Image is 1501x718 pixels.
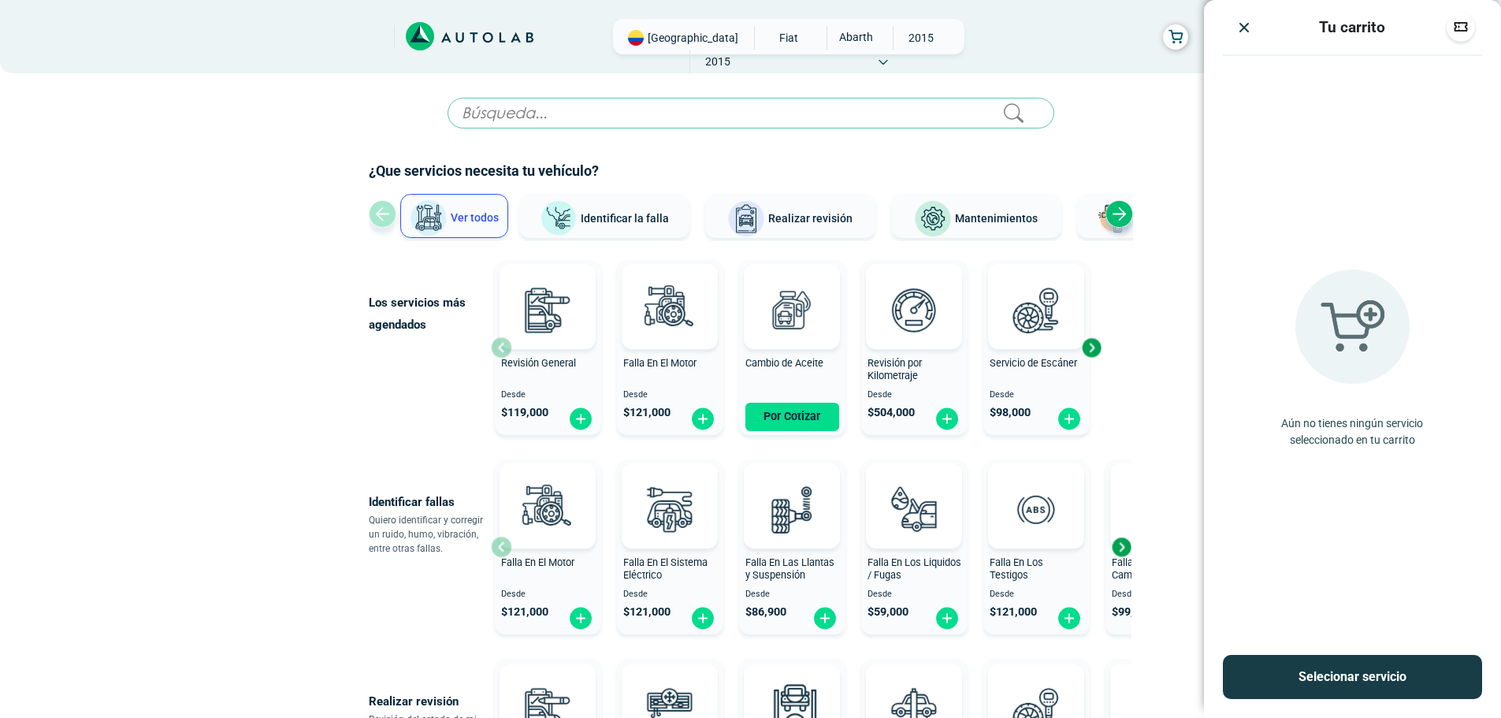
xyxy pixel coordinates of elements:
[1001,474,1071,544] img: diagnostic_diagnostic_abs-v3.svg
[513,474,582,544] img: diagnostic_engine-v3.svg
[861,459,968,634] button: Falla En Los Liquidos / Fugas Desde $59,000
[524,267,571,314] img: AD0BCuuxAAAAAElFTkSuQmCC
[1105,459,1212,634] button: Falla En La Caja de Cambio Desde $99,000
[1109,535,1133,559] div: Next slide
[705,194,875,238] button: Realizar revisión
[934,606,960,631] img: fi_plus-circle2.svg
[745,403,839,431] button: Por Cotizar
[1079,336,1103,359] div: Next slide
[540,200,578,237] img: Identificar la falla
[827,26,883,48] span: ABARTH
[868,357,922,382] span: Revisión por Kilometraje
[868,390,961,400] span: Desde
[1275,415,1430,448] p: Aún no tienes ningún servicio seleccionado en tu carrito
[501,406,548,419] span: $ 119,000
[568,407,593,431] img: fi_plus-circle2.svg
[369,161,1133,181] h2: ¿Que servicios necesita tu vehículo?
[617,260,723,435] button: Falla En El Motor Desde $121,000
[690,606,715,631] img: fi_plus-circle2.svg
[894,26,949,50] span: 2015
[524,467,571,514] img: AD0BCuuxAAAAAElFTkSuQmCC
[623,605,671,619] span: $ 121,000
[646,668,693,715] img: AD0BCuuxAAAAAElFTkSuQmCC
[768,212,853,225] span: Realizar revisión
[581,211,669,224] span: Identificar la falla
[369,513,491,556] p: Quiero identificar y corregir un ruido, humo, vibración, entre otras fallas.
[739,459,845,634] button: Falla En Las Llantas y Suspensión Desde $86,900
[646,267,693,314] img: AD0BCuuxAAAAAElFTkSuQmCC
[990,357,1077,369] span: Servicio de Escáner
[879,474,949,544] img: diagnostic_gota-de-sangre-v3.svg
[761,26,817,50] span: FIAT
[983,260,1090,435] button: Servicio de Escáner Desde $98,000
[1012,668,1060,715] img: AD0BCuuxAAAAAElFTkSuQmCC
[891,194,1061,238] button: Mantenimientos
[1236,20,1252,35] img: close icon
[890,467,938,514] img: AD0BCuuxAAAAAElFTkSuQmCC
[1112,590,1206,600] span: Desde
[648,30,738,46] span: [GEOGRAPHIC_DATA]
[635,474,704,544] img: diagnostic_bombilla-v3.svg
[623,590,717,600] span: Desde
[1295,270,1410,384] img: carrito vacio
[739,260,845,435] button: Cambio de Aceite Por Cotizar
[501,556,574,568] span: Falla En El Motor
[410,199,448,237] img: Ver todos
[879,275,949,344] img: revision_por_kilometraje-v3.svg
[990,556,1043,582] span: Falla En Los Testigos
[1105,200,1133,228] div: Next slide
[757,474,827,544] img: diagnostic_suspension-v3.svg
[501,390,595,400] span: Desde
[623,556,708,582] span: Falla En El Sistema Eléctrico
[934,407,960,431] img: fi_plus-circle2.svg
[1124,474,1193,544] img: diagnostic_caja-de-cambios-v3.svg
[495,459,601,634] button: Falla En El Motor Desde $121,000
[1057,606,1082,631] img: fi_plus-circle2.svg
[983,459,1090,634] button: Falla En Los Testigos Desde $121,000
[369,292,491,336] p: Los servicios más agendados
[768,267,816,314] img: AD0BCuuxAAAAAElFTkSuQmCC
[745,590,839,600] span: Desde
[501,357,576,369] span: Revisión General
[868,406,915,419] span: $ 504,000
[745,605,786,619] span: $ 86,900
[1112,605,1153,619] span: $ 99,000
[812,606,838,631] img: fi_plus-circle2.svg
[495,260,601,435] button: Revisión General Desde $119,000
[868,590,961,600] span: Desde
[1236,19,1252,35] button: Close
[890,668,938,715] img: AD0BCuuxAAAAAElFTkSuQmCC
[890,267,938,314] img: AD0BCuuxAAAAAElFTkSuQmCC
[955,212,1038,225] span: Mantenimientos
[513,275,582,344] img: revision_general-v3.svg
[690,407,715,431] img: fi_plus-circle2.svg
[990,590,1083,600] span: Desde
[501,605,548,619] span: $ 121,000
[1319,18,1385,36] h3: Tu carrito
[745,357,823,369] span: Cambio de Aceite
[914,200,952,238] img: Mantenimientos
[501,590,595,600] span: Desde
[1057,407,1082,431] img: fi_plus-circle2.svg
[448,98,1054,128] input: Búsqueda...
[757,275,827,344] img: cambio_de_aceite-v3.svg
[1112,556,1195,582] span: Falla En La Caja de Cambio
[369,690,491,712] p: Realizar revisión
[1012,267,1060,314] img: AD0BCuuxAAAAAElFTkSuQmCC
[868,605,908,619] span: $ 59,000
[690,50,746,73] span: 2015
[990,605,1037,619] span: $ 121,000
[727,200,765,238] img: Realizar revisión
[1094,200,1131,238] img: Latonería y Pintura
[519,194,689,238] button: Identificar la falla
[646,467,693,514] img: AD0BCuuxAAAAAElFTkSuQmCC
[617,459,723,634] button: Falla En El Sistema Eléctrico Desde $121,000
[623,406,671,419] span: $ 121,000
[861,260,968,435] button: Revisión por Kilometraje Desde $504,000
[1453,19,1469,35] img: Descuentos code image
[1223,655,1482,699] button: Selecionar servicio
[623,390,717,400] span: Desde
[369,491,491,513] p: Identificar fallas
[568,606,593,631] img: fi_plus-circle2.svg
[628,30,644,46] img: Flag of COLOMBIA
